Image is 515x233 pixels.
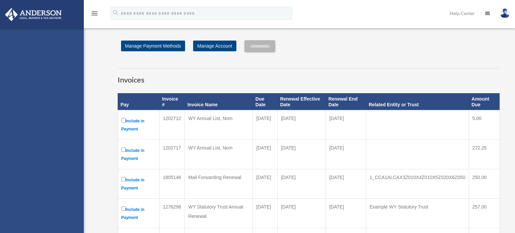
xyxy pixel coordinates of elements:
[253,110,278,140] td: [DATE]
[188,202,249,221] div: WY Statutory Trust Annual Renewal
[326,140,366,169] td: [DATE]
[121,146,156,163] label: Include in Payment
[326,110,366,140] td: [DATE]
[159,140,185,169] td: 1202717
[469,199,500,228] td: 257.00
[326,93,366,110] th: Renewal End Date
[121,148,126,152] input: Include in Payment
[91,9,99,17] i: menu
[121,177,126,181] input: Include in Payment
[121,207,126,211] input: Include in Payment
[253,199,278,228] td: [DATE]
[253,93,278,110] th: Due Date
[121,205,156,222] label: Include in Payment
[121,41,185,51] a: Manage Payment Methods
[118,93,159,110] th: Pay
[500,8,510,18] img: User Pic
[326,199,366,228] td: [DATE]
[159,110,185,140] td: 1202712
[91,12,99,17] a: menu
[277,110,326,140] td: [DATE]
[193,41,236,51] a: Manage Account
[188,143,249,153] div: WY Annual List, Nom
[366,199,469,228] td: Example WY Statutory Trust
[188,114,249,123] div: WY Annual List, Nom
[3,8,64,21] img: Anderson Advisors Platinum Portal
[277,140,326,169] td: [DATE]
[277,93,326,110] th: Renewal Effective Date
[121,117,156,133] label: Include in Payment
[469,169,500,199] td: 250.00
[253,140,278,169] td: [DATE]
[469,140,500,169] td: 272.25
[121,118,126,122] input: Include in Payment
[188,173,249,182] div: Mail Forwarding Renewal
[277,199,326,228] td: [DATE]
[469,110,500,140] td: 5.00
[366,93,469,110] th: Related Entity or Trust
[326,169,366,199] td: [DATE]
[159,169,185,199] td: 1805146
[253,169,278,199] td: [DATE]
[159,199,185,228] td: 1276298
[469,93,500,110] th: Amount Due
[112,9,119,16] i: search
[118,68,500,85] h3: Invoices
[366,169,469,199] td: 1_CCA1ALCAX3Z010X4Z010X5Z020X6Z050
[121,176,156,192] label: Include in Payment
[159,93,185,110] th: Invoice #
[185,93,253,110] th: Invoice Name
[277,169,326,199] td: [DATE]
